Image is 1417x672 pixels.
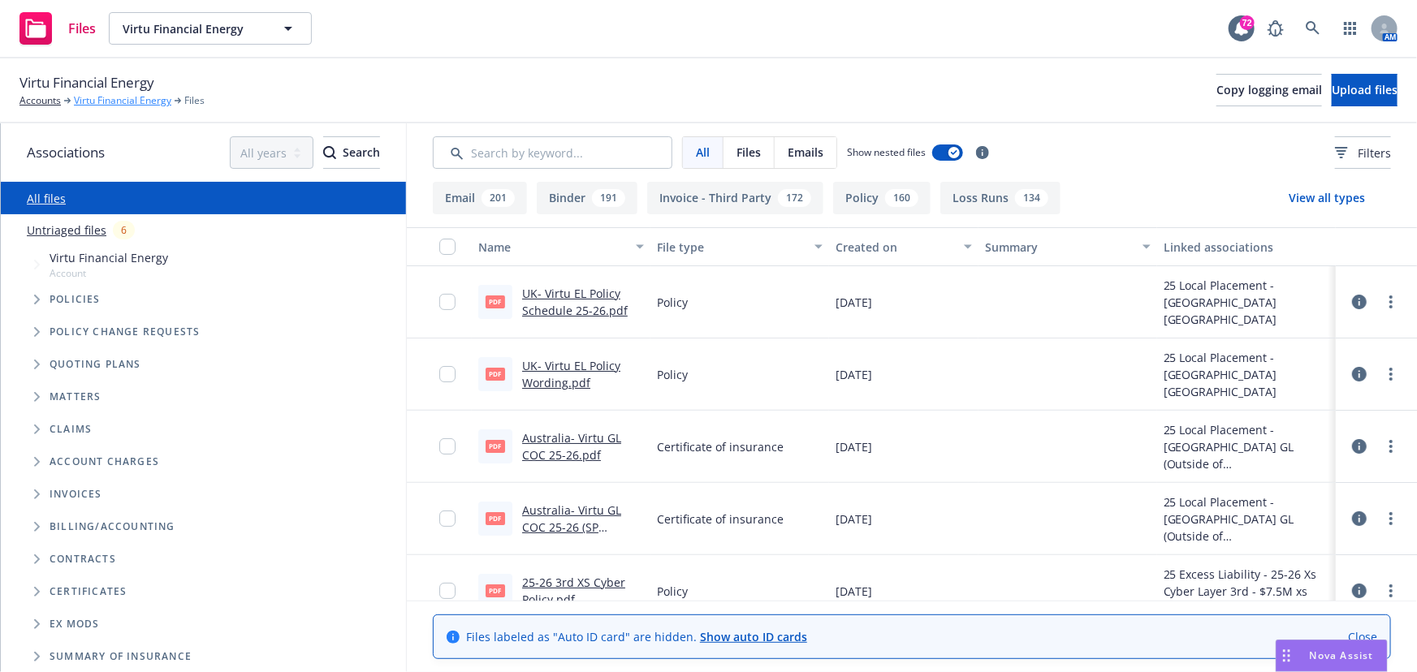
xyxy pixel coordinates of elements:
span: Files labeled as "Auto ID card" are hidden. [466,628,807,645]
button: Policy [833,182,931,214]
button: View all types [1263,182,1391,214]
span: Files [68,22,96,35]
span: Quoting plans [50,360,141,369]
span: Invoices [50,489,102,499]
button: Binder [537,182,637,214]
div: 25 Local Placement - [GEOGRAPHIC_DATA] GL (Outside of [GEOGRAPHIC_DATA] program) [1164,421,1329,472]
div: File type [657,239,805,256]
div: 134 [1015,189,1048,207]
a: Report a Bug [1259,12,1292,45]
span: Policy [657,294,688,311]
span: Contracts [50,554,116,564]
span: Show nested files [847,145,926,159]
span: Billing/Accounting [50,522,175,532]
span: Upload files [1332,82,1398,97]
a: UK- Virtu EL Policy Schedule 25-26.pdf [522,286,628,318]
div: Drag to move [1277,640,1297,671]
a: more [1381,437,1401,456]
span: pdf [486,440,505,452]
span: Certificate of insurance [657,510,784,528]
div: 201 [482,189,515,207]
span: Summary of insurance [50,652,192,661]
span: Policy [657,366,688,383]
a: 25-26 3rd XS Cyber Policy.pdf [522,575,625,607]
input: Toggle Row Selected [439,366,456,382]
div: 6 [113,221,135,239]
input: Search by keyword... [433,136,672,169]
a: Untriaged files [27,222,106,239]
span: Associations [27,142,105,163]
span: Virtu Financial Energy [50,249,168,266]
input: Toggle Row Selected [439,294,456,310]
a: Close [1348,628,1377,645]
button: Summary [979,227,1157,266]
div: Name [478,239,626,256]
span: Emails [788,144,823,161]
div: Summary [985,239,1133,256]
span: pdf [486,512,505,524]
button: Copy logging email [1216,74,1322,106]
span: Filters [1358,144,1391,162]
svg: Search [323,146,336,159]
button: Filters [1335,136,1391,169]
span: pdf [486,368,505,380]
a: Show auto ID cards [700,629,807,644]
div: 25 Excess Liability - 25-26 Xs Cyber Layer 3rd - $7.5M xs $22.5M [1164,566,1329,617]
button: Invoice - Third Party [647,182,823,214]
div: 172 [778,189,811,207]
a: Files [13,6,102,51]
button: Linked associations [1157,227,1336,266]
span: [DATE] [836,510,872,528]
button: Created on [829,227,978,266]
input: Toggle Row Selected [439,583,456,599]
button: Upload files [1332,74,1398,106]
a: more [1381,509,1401,528]
span: Policy change requests [50,327,200,337]
span: Account charges [50,457,159,467]
div: 160 [885,189,918,207]
span: Filters [1335,144,1391,162]
a: more [1381,364,1401,384]
a: Switch app [1334,12,1367,45]
input: Toggle Row Selected [439,510,456,527]
a: Accounts [19,93,61,108]
span: Policies [50,295,101,304]
div: 191 [592,189,625,207]
a: more [1381,292,1401,312]
div: Linked associations [1164,239,1329,256]
span: Virtu Financial Energy [123,20,263,37]
span: Claims [50,424,92,434]
span: Policy [657,583,688,600]
span: pdf [486,584,505,597]
a: more [1381,581,1401,601]
span: Nova Assist [1310,648,1374,662]
input: Toggle Row Selected [439,438,456,454]
span: [DATE] [836,438,872,455]
button: Loss Runs [940,182,1061,214]
button: SearchSearch [323,136,380,169]
a: Australia- Virtu GL COC 25-26.pdf [522,430,621,463]
div: 25 Local Placement - [GEOGRAPHIC_DATA] GL (Outside of [GEOGRAPHIC_DATA] program) [1164,493,1329,545]
span: Certificates [50,587,127,597]
a: UK- Virtu EL Policy Wording.pdf [522,358,620,390]
span: pdf [486,295,505,308]
span: All [696,144,710,161]
span: Virtu Financial Energy [19,72,154,93]
a: Search [1297,12,1329,45]
div: Search [323,137,380,168]
span: Copy logging email [1216,82,1322,97]
span: [DATE] [836,583,872,600]
span: Files [184,93,205,108]
span: Ex Mods [50,619,99,629]
div: 25 Local Placement - [GEOGRAPHIC_DATA] [GEOGRAPHIC_DATA] [1164,349,1329,400]
button: Nova Assist [1276,640,1388,672]
button: File type [650,227,829,266]
button: Email [433,182,527,214]
span: Matters [50,392,101,402]
input: Select all [439,239,456,255]
button: Virtu Financial Energy [109,12,312,45]
div: Tree Example [1,246,406,510]
span: [DATE] [836,294,872,311]
span: Account [50,266,168,280]
div: 25 Local Placement - [GEOGRAPHIC_DATA] [GEOGRAPHIC_DATA] [1164,277,1329,328]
